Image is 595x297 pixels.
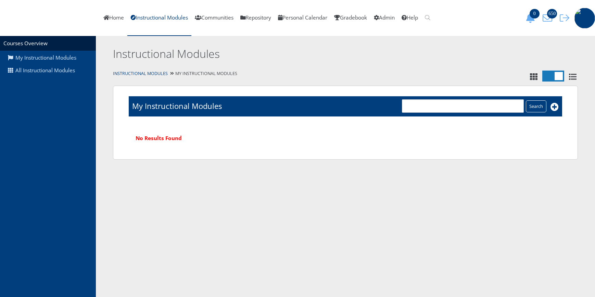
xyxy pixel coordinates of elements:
[540,14,557,21] a: 650
[113,71,168,76] a: Instructional Modules
[574,8,595,28] img: 1943_125_125.jpg
[526,100,546,112] input: Search
[113,46,474,62] h2: Instructional Modules
[550,103,559,111] i: Add New
[129,127,562,149] div: No Results Found
[523,13,540,23] button: 0
[96,69,595,79] div: My Instructional Modules
[132,101,222,111] h1: My Instructional Modules
[523,14,540,21] a: 0
[540,13,557,23] button: 650
[547,9,557,18] span: 650
[568,73,578,81] i: List
[3,40,48,47] a: Courses Overview
[530,9,540,18] span: 0
[529,73,539,81] i: Tile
